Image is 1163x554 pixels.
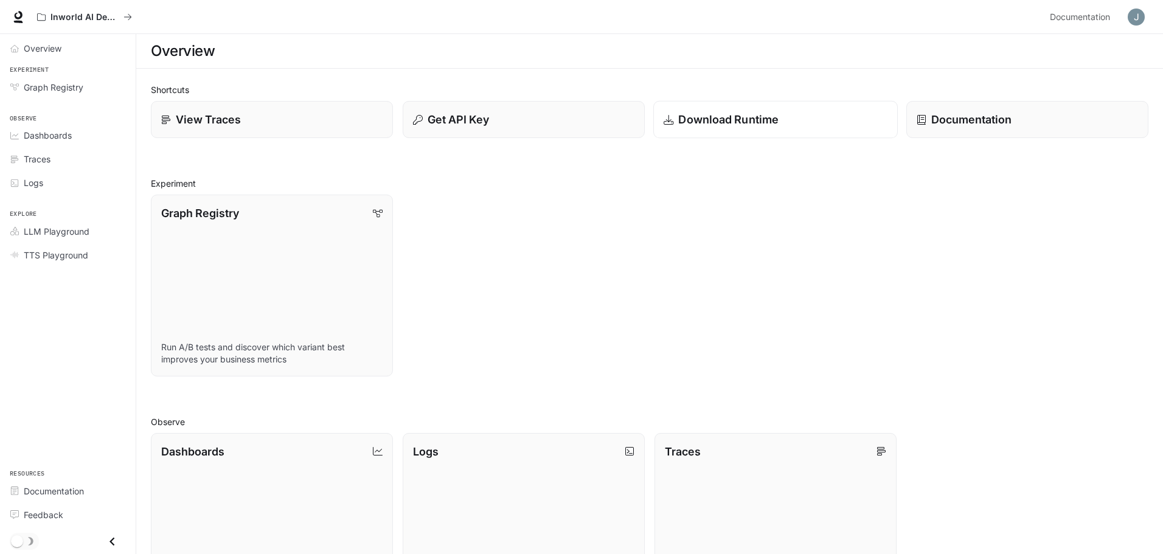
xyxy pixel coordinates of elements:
[1050,10,1110,25] span: Documentation
[151,195,393,376] a: Graph RegistryRun A/B tests and discover which variant best improves your business metrics
[5,504,131,525] a: Feedback
[11,534,23,547] span: Dark mode toggle
[665,443,701,460] p: Traces
[161,443,224,460] p: Dashboards
[24,485,84,497] span: Documentation
[50,12,119,23] p: Inworld AI Demos
[32,5,137,29] button: All workspaces
[5,125,131,146] a: Dashboards
[24,42,61,55] span: Overview
[151,83,1148,96] h2: Shortcuts
[151,177,1148,190] h2: Experiment
[5,148,131,170] a: Traces
[24,508,63,521] span: Feedback
[5,77,131,98] a: Graph Registry
[161,341,383,365] p: Run A/B tests and discover which variant best improves your business metrics
[1128,9,1145,26] img: User avatar
[428,111,489,128] p: Get API Key
[24,129,72,142] span: Dashboards
[403,101,645,138] button: Get API Key
[5,221,131,242] a: LLM Playground
[151,101,393,138] a: View Traces
[176,111,241,128] p: View Traces
[24,153,50,165] span: Traces
[5,38,131,59] a: Overview
[5,480,131,502] a: Documentation
[24,225,89,238] span: LLM Playground
[931,111,1012,128] p: Documentation
[24,176,43,189] span: Logs
[5,244,131,266] a: TTS Playground
[99,529,126,554] button: Close drawer
[151,415,1148,428] h2: Observe
[24,81,83,94] span: Graph Registry
[1045,5,1119,29] a: Documentation
[24,249,88,261] span: TTS Playground
[161,205,239,221] p: Graph Registry
[906,101,1148,138] a: Documentation
[5,172,131,193] a: Logs
[1124,5,1148,29] button: User avatar
[151,39,215,63] h1: Overview
[653,101,898,139] a: Download Runtime
[413,443,439,460] p: Logs
[678,111,779,128] p: Download Runtime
